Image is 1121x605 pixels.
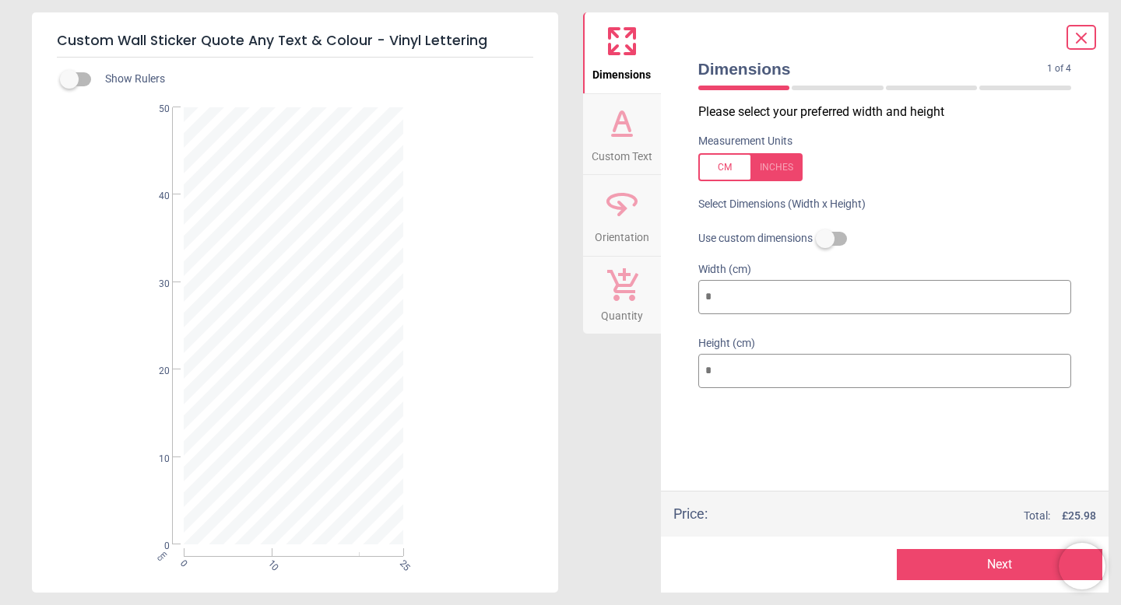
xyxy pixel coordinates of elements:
button: Custom Text [583,94,661,175]
label: Measurement Units [698,134,792,149]
span: Orientation [595,222,649,246]
label: Width (cm) [698,262,1072,278]
iframe: Brevo live chat [1059,543,1105,589]
span: 50 [140,103,170,116]
span: Use custom dimensions [698,231,813,247]
span: 25.98 [1068,509,1096,522]
span: Dimensions [698,58,1048,80]
span: Custom Text [592,142,652,165]
button: Orientation [583,175,661,256]
button: Dimensions [583,12,661,93]
label: Height (cm) [698,336,1072,351]
span: £ [1062,509,1096,524]
p: Please select your preferred width and height [698,103,1084,121]
span: Quantity [601,301,643,324]
button: Next [897,549,1102,580]
div: Price : [673,504,708,523]
h5: Custom Wall Sticker Quote Any Text & Colour - Vinyl Lettering [57,25,533,58]
div: Total: [731,509,1097,524]
div: Show Rulers [69,70,558,89]
label: Select Dimensions (Width x Height) [686,197,866,212]
span: 1 of 4 [1047,62,1071,75]
span: Dimensions [592,60,651,83]
button: Quantity [583,257,661,334]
